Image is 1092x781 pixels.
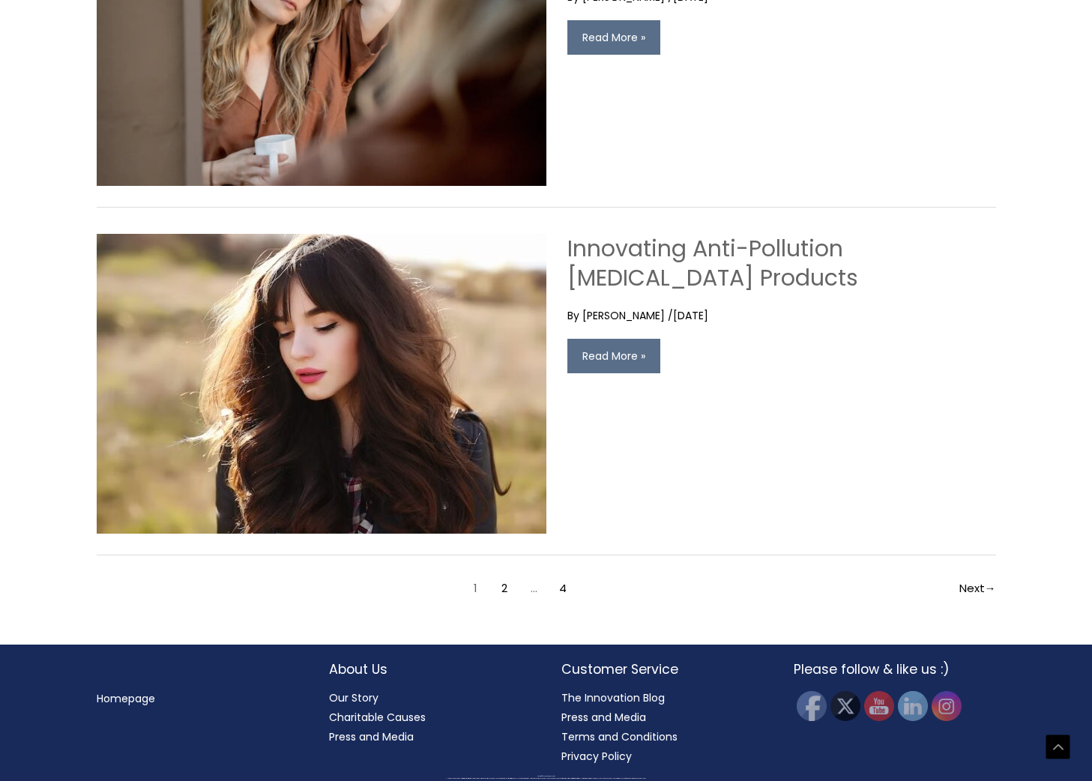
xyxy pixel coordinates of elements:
a: Page 2 [492,576,518,603]
nav: Customer Service [561,688,764,766]
a: [PERSON_NAME] [582,308,668,323]
span: [DATE] [673,308,708,323]
span: → [985,580,996,596]
div: Copyright © 2025 [26,776,1066,777]
a: Privacy Policy [561,749,632,764]
nav: Post pagination [97,576,996,603]
h2: About Us [329,660,531,679]
a: (opens in a new tab) [97,376,546,390]
a: Charitable Causes [329,710,426,725]
h2: Please follow & like us :) [794,660,996,679]
a: Terms and Conditions [561,729,678,744]
h2: Customer Service [561,660,764,679]
a: Homepage [97,691,155,706]
img: Twitter [830,691,860,721]
a: Press and Media [329,729,414,744]
a: Press and Media [561,710,646,725]
span: Page 1 [462,576,489,603]
div: All material on this Website, including design, text, images, logos and sounds, are owned by Cosm... [26,778,1066,780]
nav: Menu [97,689,299,708]
img: Facebook [797,691,827,721]
a: (opens in a new tab) [97,27,546,42]
a: The Innovation Blog [561,690,665,705]
a: Page 4 [550,576,576,603]
a: Next [942,576,995,603]
div: By / [567,308,996,323]
nav: About Us [329,688,531,747]
span: [PERSON_NAME] [582,308,665,323]
a: Our Story [329,690,378,705]
a: Innovating Anti-Pollution Skin Care Products (opens in a new tab) [567,232,858,294]
span: … [521,576,547,603]
a: Innovating Anti-Pollution Skin Care Products Read More » (opens in a new tab) [567,339,660,373]
a: 4 Planning Steps you don’t need to worry about before your next presentation Read More » (opens i... [567,20,660,55]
